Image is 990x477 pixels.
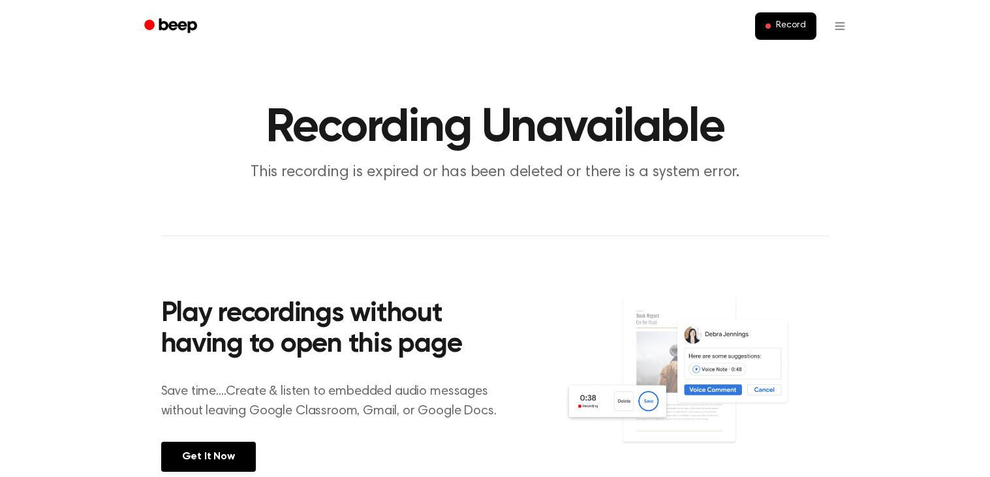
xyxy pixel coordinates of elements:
h1: Recording Unavailable [161,104,829,151]
a: Beep [135,14,209,39]
span: Record [776,20,805,32]
button: Record [755,12,816,40]
button: Open menu [824,10,856,42]
p: Save time....Create & listen to embedded audio messages without leaving Google Classroom, Gmail, ... [161,382,513,421]
h2: Play recordings without having to open this page [161,299,513,361]
p: This recording is expired or has been deleted or there is a system error. [245,162,746,183]
img: Voice Comments on Docs and Recording Widget [565,295,829,470]
a: Get It Now [161,442,256,472]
